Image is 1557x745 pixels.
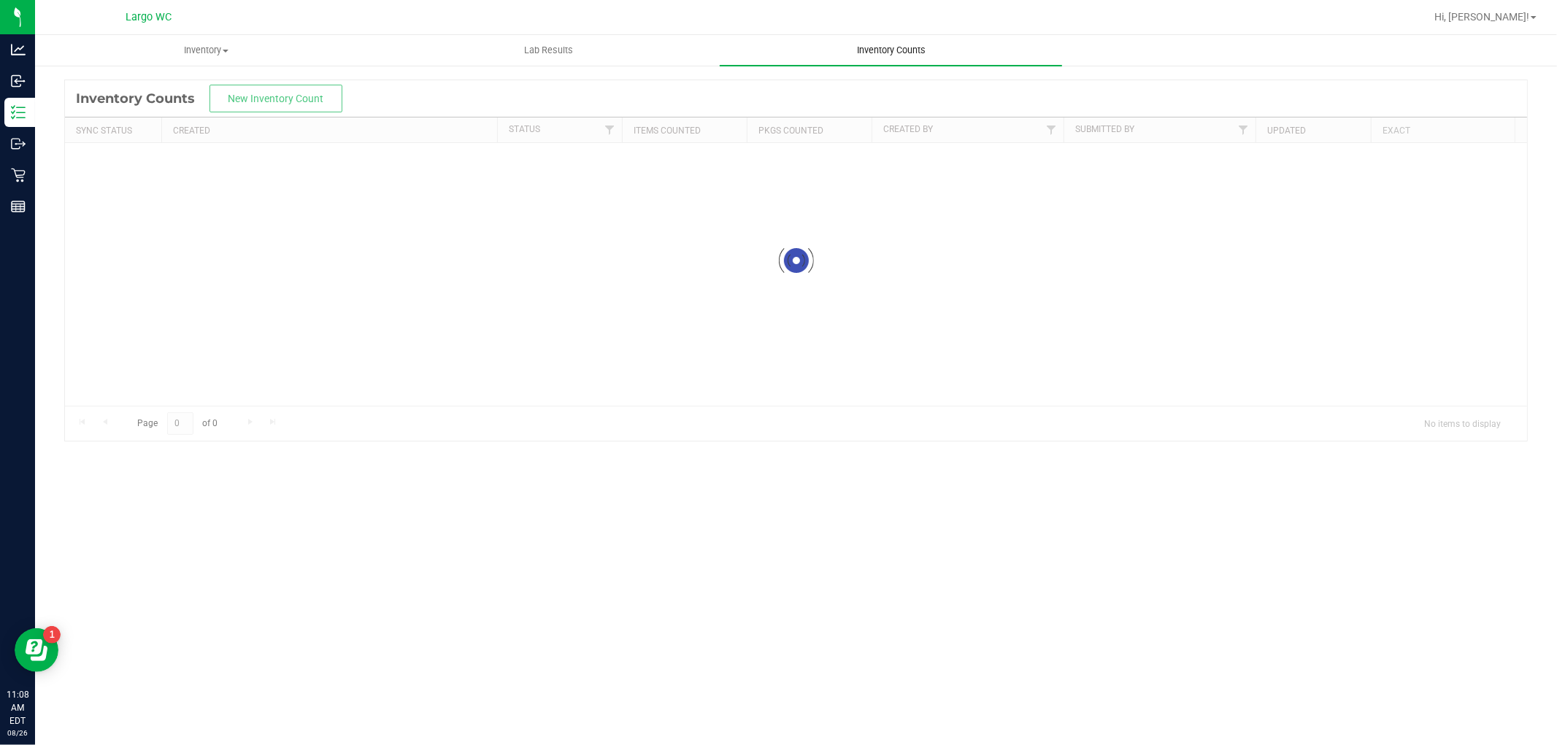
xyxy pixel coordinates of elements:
[11,168,26,182] inline-svg: Retail
[36,44,377,57] span: Inventory
[504,44,593,57] span: Lab Results
[11,74,26,88] inline-svg: Inbound
[7,727,28,738] p: 08/26
[1434,11,1529,23] span: Hi, [PERSON_NAME]!
[35,35,377,66] a: Inventory
[11,136,26,151] inline-svg: Outbound
[11,105,26,120] inline-svg: Inventory
[11,199,26,214] inline-svg: Reports
[126,11,172,23] span: Largo WC
[15,628,58,672] iframe: Resource center
[377,35,720,66] a: Lab Results
[837,44,945,57] span: Inventory Counts
[720,35,1062,66] a: Inventory Counts
[11,42,26,57] inline-svg: Analytics
[43,626,61,644] iframe: Resource center unread badge
[7,688,28,727] p: 11:08 AM EDT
